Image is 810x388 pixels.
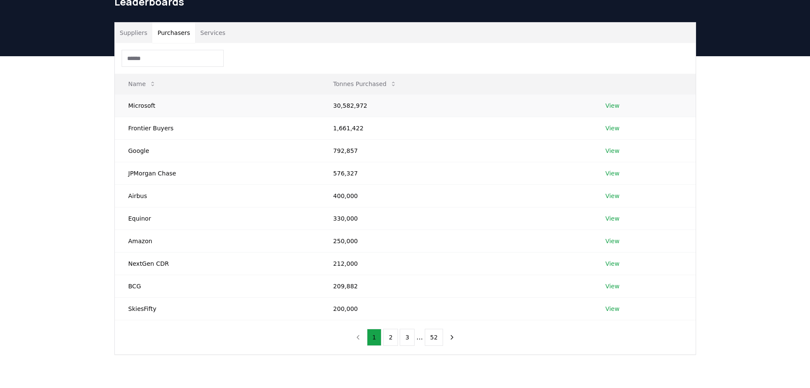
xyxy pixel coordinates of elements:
[320,252,592,275] td: 212,000
[327,75,404,92] button: Tonnes Purchased
[425,329,443,346] button: 52
[605,169,620,178] a: View
[115,275,320,297] td: BCG
[605,214,620,223] a: View
[115,184,320,207] td: Airbus
[115,297,320,320] td: SkiesFifty
[605,282,620,290] a: View
[115,117,320,139] td: Frontier Buyers
[445,329,459,346] button: next page
[195,23,230,43] button: Services
[115,94,320,117] td: Microsoft
[605,124,620,132] a: View
[115,23,153,43] button: Suppliers
[320,207,592,230] td: 330,000
[605,237,620,245] a: View
[122,75,163,92] button: Name
[115,252,320,275] td: NextGen CDR
[605,259,620,268] a: View
[115,162,320,184] td: JPMorgan Chase
[605,101,620,110] a: View
[115,207,320,230] td: Equinor
[367,329,382,346] button: 1
[320,275,592,297] td: 209,882
[320,117,592,139] td: 1,661,422
[320,94,592,117] td: 30,582,972
[320,162,592,184] td: 576,327
[605,147,620,155] a: View
[320,230,592,252] td: 250,000
[400,329,415,346] button: 3
[115,230,320,252] td: Amazon
[152,23,195,43] button: Purchasers
[605,192,620,200] a: View
[416,332,423,342] li: ...
[320,297,592,320] td: 200,000
[605,305,620,313] a: View
[320,139,592,162] td: 792,857
[115,139,320,162] td: Google
[320,184,592,207] td: 400,000
[383,329,398,346] button: 2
